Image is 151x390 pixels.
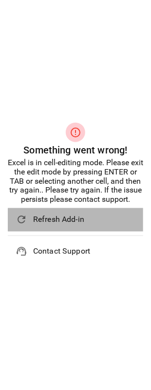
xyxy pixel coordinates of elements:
[16,214,27,226] span: refresh
[8,158,143,204] div: Excel is in cell-editing mode. Please exit the edit mode by pressing ENTER or TAB or selecting an...
[33,214,135,226] span: Refresh Add-in
[8,142,143,158] h6: Something went wrong!
[33,246,135,258] span: Contact Support
[16,246,27,258] span: support_agent
[70,127,81,138] span: error_outline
